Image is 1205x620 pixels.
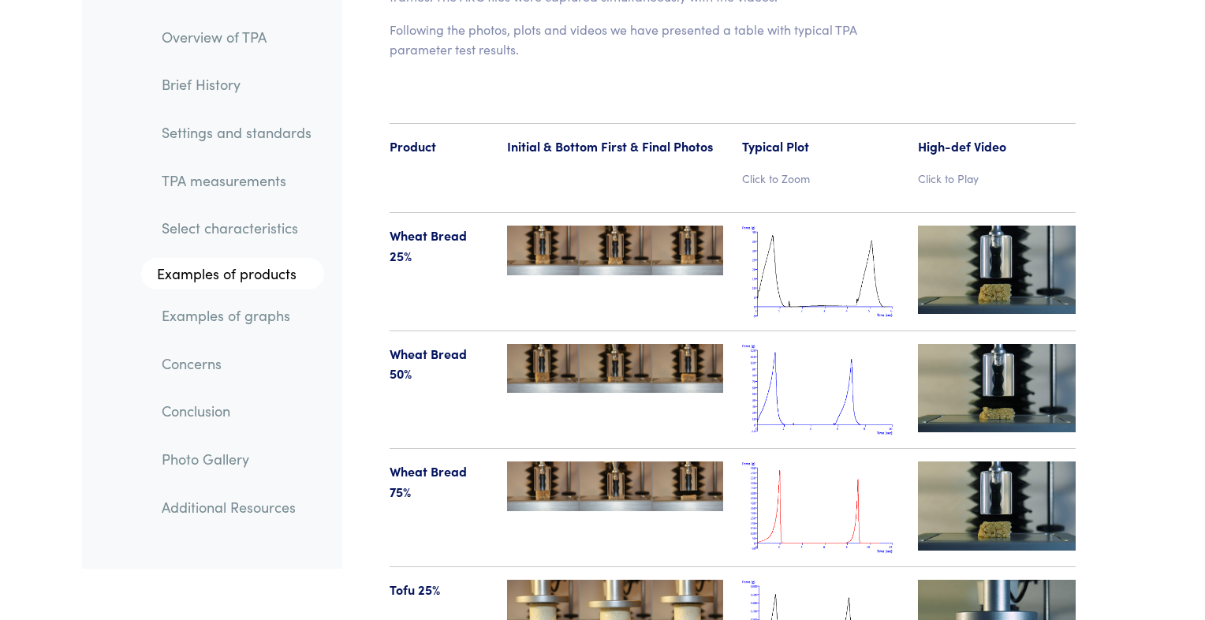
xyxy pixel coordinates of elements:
a: Additional Resources [149,489,324,525]
p: Wheat Bread 75% [390,461,488,502]
p: Tofu 25% [390,580,488,600]
img: wheat_bread-75-123-tpa.jpg [507,461,723,511]
p: Click to Play [918,170,1076,187]
img: wheat_bread-50-123-tpa.jpg [507,344,723,394]
a: TPA measurements [149,162,324,199]
a: Brief History [149,67,324,103]
a: Select characteristics [149,211,324,247]
p: Product [390,136,488,157]
img: wheat_bread_tpa_75.png [742,461,900,554]
p: Following the photos, plots and videos we have presented a table with typical TPA parameter test ... [390,20,881,60]
img: wheat_bread-videotn-75.jpg [918,461,1076,550]
p: Typical Plot [742,136,900,157]
a: Overview of TPA [149,19,324,55]
a: Examples of products [141,259,324,290]
a: Settings and standards [149,114,324,151]
img: wheat_bread-videotn-50.jpg [918,344,1076,432]
p: Wheat Bread 25% [390,226,488,266]
a: Conclusion [149,394,324,430]
img: wheat_bread_tpa_25.png [742,226,900,318]
img: wheat_bread-25-123-tpa.jpg [507,226,723,275]
img: wheat_bread-videotn-25.jpg [918,226,1076,314]
a: Examples of graphs [149,297,324,334]
p: Click to Zoom [742,170,900,187]
a: Concerns [149,345,324,382]
a: Photo Gallery [149,441,324,477]
p: Wheat Bread 50% [390,344,488,384]
p: High-def Video [918,136,1076,157]
p: Initial & Bottom First & Final Photos [507,136,723,157]
img: wheat_bread_tpa_50.png [742,344,900,436]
